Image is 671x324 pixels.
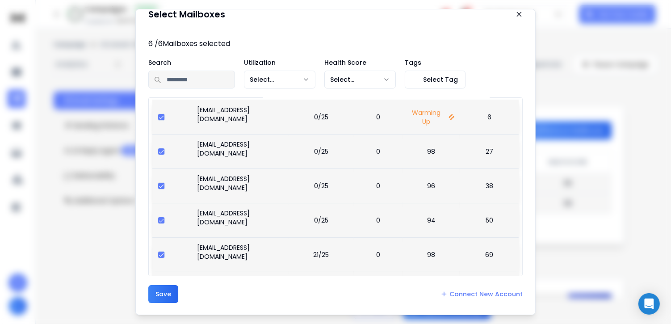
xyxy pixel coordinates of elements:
[244,58,315,67] p: Utilization
[148,38,523,49] p: 6 / 6 Mailboxes selected
[359,181,397,190] p: 0
[324,58,396,67] p: Health Score
[197,174,283,192] p: [EMAIL_ADDRESS][DOMAIN_NAME]
[288,237,354,272] td: 21/25
[403,203,460,237] td: 94
[403,272,460,306] td: 96
[460,272,519,306] td: 94
[288,134,354,168] td: 0/25
[440,290,523,299] a: Connect New Account
[197,209,283,227] p: [EMAIL_ADDRESS][DOMAIN_NAME]
[288,272,354,306] td: 22/25
[288,203,354,237] td: 0/25
[403,237,460,272] td: 98
[460,168,519,203] td: 38
[403,168,460,203] td: 96
[460,100,519,134] td: 6
[148,58,235,67] p: Search
[460,203,519,237] td: 50
[460,134,519,168] td: 27
[324,71,396,88] button: Select...
[403,134,460,168] td: 98
[405,71,466,88] button: Select Tag
[460,237,519,272] td: 69
[408,108,454,126] p: Warming Up
[148,8,225,21] h1: Select Mailboxes
[359,147,397,156] p: 0
[197,243,283,261] p: [EMAIL_ADDRESS][DOMAIN_NAME]
[148,285,178,303] button: Save
[288,168,354,203] td: 0/25
[288,100,354,134] td: 0/25
[359,216,397,225] p: 0
[359,113,397,122] p: 0
[197,105,283,123] p: [EMAIL_ADDRESS][DOMAIN_NAME]
[197,140,283,158] p: [EMAIL_ADDRESS][DOMAIN_NAME]
[638,293,660,315] div: Open Intercom Messenger
[244,71,315,88] button: Select...
[405,58,466,67] p: Tags
[359,250,397,259] p: 0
